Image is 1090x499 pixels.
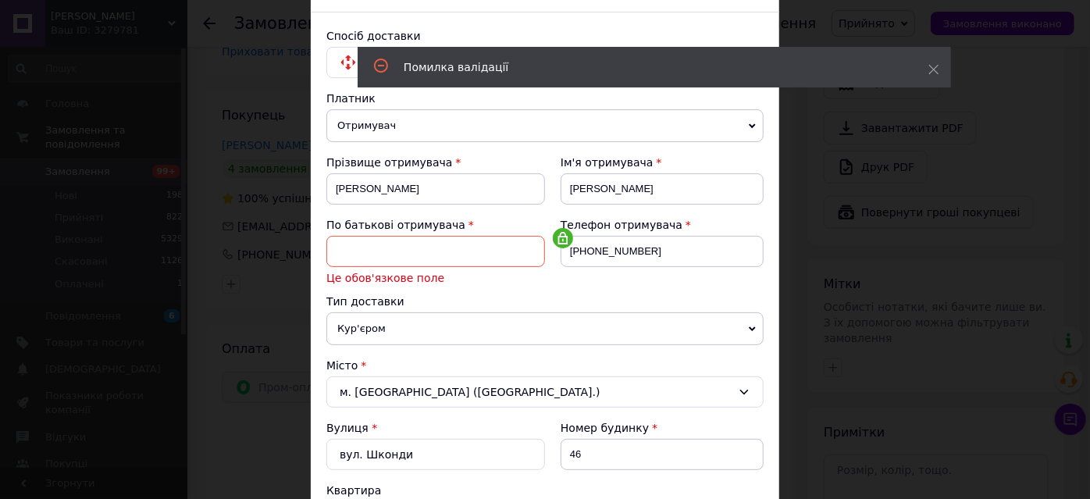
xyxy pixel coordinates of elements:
span: Це обов'язкове поле [326,270,545,286]
span: Тип доставки [326,295,404,308]
div: м. [GEOGRAPHIC_DATA] ([GEOGRAPHIC_DATA].) [326,376,764,408]
span: Прізвище отримувача [326,156,453,169]
span: Квартира [326,484,381,497]
span: Телефон отримувача [561,219,682,231]
input: +380 [561,236,764,267]
label: Вулиця [326,422,369,434]
span: Кур'єром [326,312,764,345]
div: Місто [326,358,764,373]
span: Ім'я отримувача [561,156,654,169]
span: Платник [326,92,376,105]
span: Отримувач [326,109,764,142]
div: Помилка валідації [404,59,889,75]
span: По батькові отримувача [326,219,465,231]
div: Спосіб доставки [326,28,764,44]
span: Номер будинку [561,422,649,434]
